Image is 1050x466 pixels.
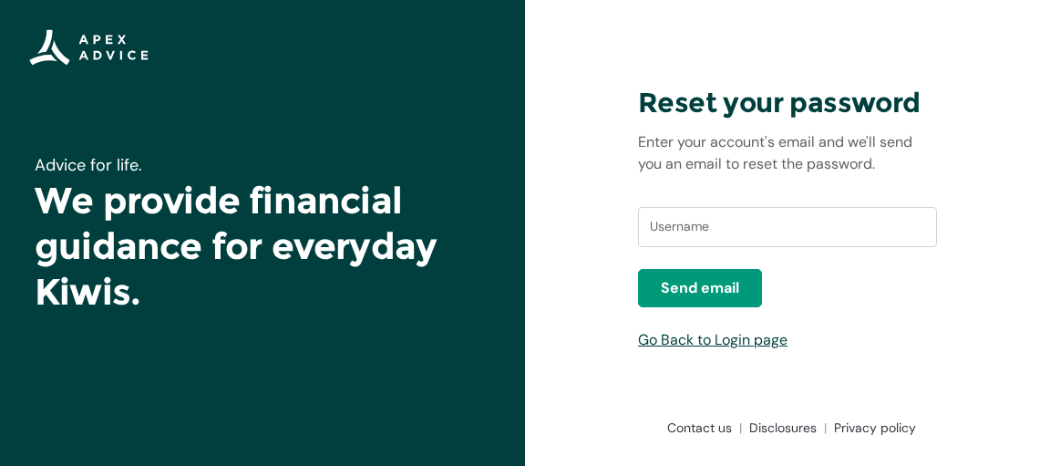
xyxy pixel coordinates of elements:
input: Username [638,207,937,247]
button: Send email [638,269,762,307]
p: Enter your account's email and we'll send you an email to reset the password. [638,131,937,175]
a: Go Back to Login page [638,330,787,349]
span: Advice for life. [35,154,142,176]
a: Privacy policy [827,419,916,437]
h1: We provide financial guidance for everyday Kiwis. [35,178,490,315]
h3: Reset your password [638,86,937,120]
img: Apex Advice Group [29,29,149,66]
a: Contact us [660,419,742,437]
span: Send email [661,277,739,299]
a: Disclosures [742,419,827,437]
